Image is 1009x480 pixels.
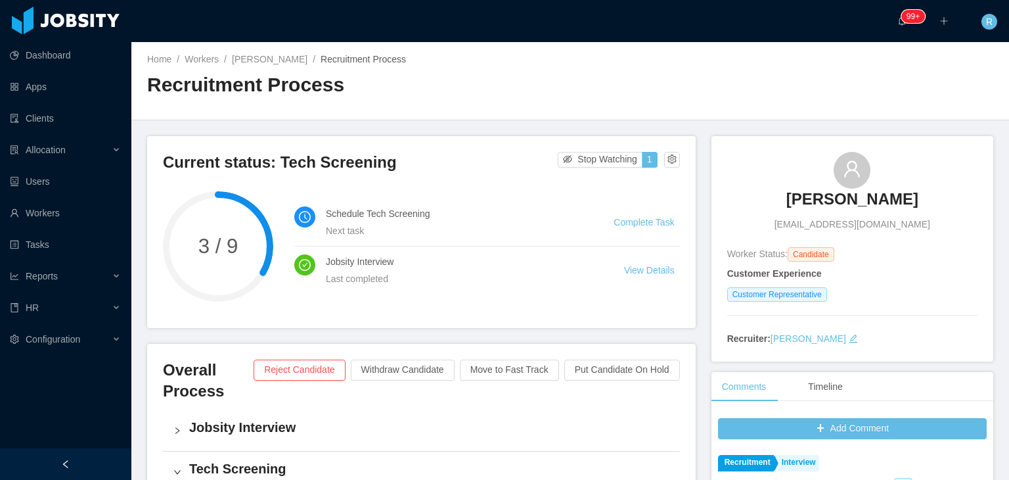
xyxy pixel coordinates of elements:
[718,455,774,471] a: Recruitment
[26,334,80,345] span: Configuration
[10,105,121,132] a: icon: auditClients
[147,72,570,99] h2: Recruitment Process
[727,249,788,259] span: Worker Status:
[254,360,345,381] button: Reject Candidate
[771,333,846,344] a: [PERSON_NAME]
[10,168,121,195] a: icon: robotUsers
[10,74,121,100] a: icon: appstoreApps
[797,372,853,402] div: Timeline
[843,160,861,178] i: icon: user
[326,206,582,221] h4: Schedule Tech Screening
[326,224,582,238] div: Next task
[26,271,58,281] span: Reports
[10,303,19,312] i: icon: book
[173,468,181,476] i: icon: right
[326,254,593,269] h4: Jobsity Interview
[26,302,39,313] span: HR
[775,455,819,471] a: Interview
[321,54,406,64] span: Recruitment Process
[224,54,227,64] span: /
[624,265,675,276] a: View Details
[163,236,273,256] span: 3 / 9
[173,427,181,435] i: icon: right
[177,54,179,64] span: /
[232,54,307,64] a: [PERSON_NAME]
[558,152,642,168] button: icon: eye-invisibleStop Watching
[26,145,66,155] span: Allocation
[10,200,121,226] a: icon: userWorkers
[727,287,827,302] span: Customer Representative
[727,268,822,279] strong: Customer Experience
[614,217,674,228] a: Complete Task
[564,360,680,381] button: Put Candidate On Hold
[189,460,669,478] h4: Tech Screening
[788,247,834,262] span: Candidate
[147,54,171,64] a: Home
[642,152,658,168] button: 1
[10,231,121,258] a: icon: profileTasks
[10,145,19,155] i: icon: solution
[786,189,918,210] h3: [PERSON_NAME]
[897,16,907,26] i: icon: bell
[299,259,311,271] i: icon: check-circle
[10,272,19,281] i: icon: line-chart
[163,152,558,173] h3: Current status: Tech Screening
[774,218,930,231] span: [EMAIL_ADDRESS][DOMAIN_NAME]
[939,16,949,26] i: icon: plus
[326,272,593,286] div: Last completed
[163,360,254,402] h3: Overall Process
[849,334,858,343] i: icon: edit
[10,335,19,344] i: icon: setting
[711,372,777,402] div: Comments
[189,418,669,437] h4: Jobsity Interview
[901,10,925,23] sup: 231
[163,410,680,451] div: icon: rightJobsity Interview
[664,152,680,168] button: icon: setting
[786,189,918,218] a: [PERSON_NAME]
[313,54,315,64] span: /
[10,42,121,68] a: icon: pie-chartDashboard
[185,54,219,64] a: Workers
[727,333,771,344] strong: Recruiter:
[351,360,455,381] button: Withdraw Candidate
[299,211,311,223] i: icon: clock-circle
[460,360,559,381] button: Move to Fast Track
[718,418,987,439] button: icon: plusAdd Comment
[986,14,993,30] span: R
